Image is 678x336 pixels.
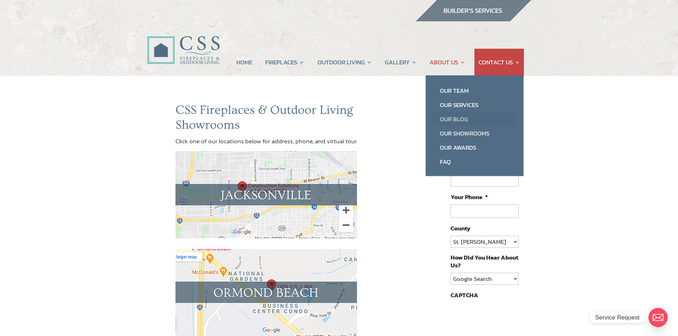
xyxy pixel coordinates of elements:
p: Click one of our locations below for address, phone, and virtual tour. [175,136,404,146]
iframe: reCAPTCHA [451,303,559,330]
label: Your Phone [451,193,488,201]
a: Our Services [433,98,516,112]
a: builder services construction supply [415,15,531,24]
a: CSS Fireplaces & Outdoor Living (Formerly Construction Solutions & Supply) Jacksonville showroom [175,231,357,241]
a: Our Showrooms [433,126,516,140]
img: map_ormond [175,249,357,336]
a: Our Blog [433,112,516,126]
img: map_jax [175,151,357,238]
label: How Did You Hear About Us? [451,254,518,269]
h1: CSS Fireplaces & Outdoor Living Showrooms [175,103,404,136]
a: Email [648,308,668,327]
a: FAQ [433,155,516,169]
a: HOME [236,49,252,76]
a: GALLERY [385,49,417,76]
label: County [451,224,471,232]
img: CSS Fireplaces & Outdoor Living (Formerly Construction Solutions & Supply)- Jacksonville Ormond B... [147,16,220,68]
a: FIREPLACES [265,49,304,76]
label: CAPTCHA [451,291,478,299]
a: CONTACT US [478,49,520,76]
a: Our Team [433,84,516,98]
a: OUTDOOR LIVING [317,49,372,76]
a: ABOUT US [430,49,465,76]
a: Our Awards [433,140,516,155]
